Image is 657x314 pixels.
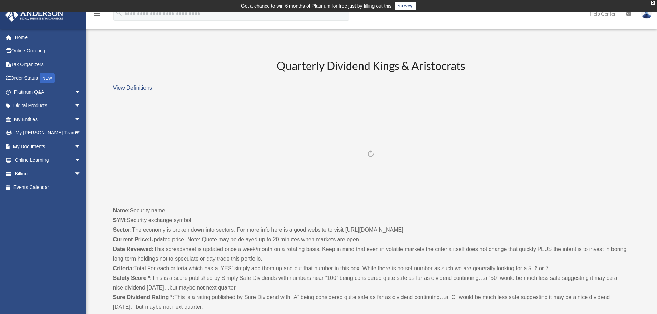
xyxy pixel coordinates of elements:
[74,112,88,126] span: arrow_drop_down
[5,181,91,194] a: Events Calendar
[113,207,130,213] strong: Name:
[651,1,655,5] div: close
[74,140,88,154] span: arrow_drop_down
[5,99,91,113] a: Digital Productsarrow_drop_down
[113,58,629,74] h2: Quarterly Dividend Kings & Aristocrats
[74,126,88,140] span: arrow_drop_down
[93,10,101,18] i: menu
[113,85,152,91] a: View Definitions
[93,12,101,18] a: menu
[5,112,91,126] a: My Entitiesarrow_drop_down
[113,265,134,271] strong: Criteria:
[5,71,91,85] a: Order StatusNEW
[395,2,416,10] a: survey
[113,246,154,252] strong: Date Reviewed:
[5,167,91,181] a: Billingarrow_drop_down
[5,44,91,58] a: Online Ordering
[3,8,66,22] img: Anderson Advisors Platinum Portal
[113,217,127,223] strong: SYM:
[113,275,152,281] strong: Safety Score *:
[641,9,652,19] img: User Pic
[113,227,132,233] strong: Sector:
[5,153,91,167] a: Online Learningarrow_drop_down
[5,85,91,99] a: Platinum Q&Aarrow_drop_down
[5,30,91,44] a: Home
[241,2,392,10] div: Get a chance to win 6 months of Platinum for free just by filling out this
[5,126,91,140] a: My [PERSON_NAME] Teamarrow_drop_down
[74,99,88,113] span: arrow_drop_down
[113,294,175,300] strong: Sure Dividend Rating *:
[40,73,55,83] div: NEW
[74,85,88,99] span: arrow_drop_down
[113,236,150,242] strong: Current Price:
[5,58,91,71] a: Tax Organizers
[5,140,91,153] a: My Documentsarrow_drop_down
[74,167,88,181] span: arrow_drop_down
[115,9,123,17] i: search
[74,153,88,168] span: arrow_drop_down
